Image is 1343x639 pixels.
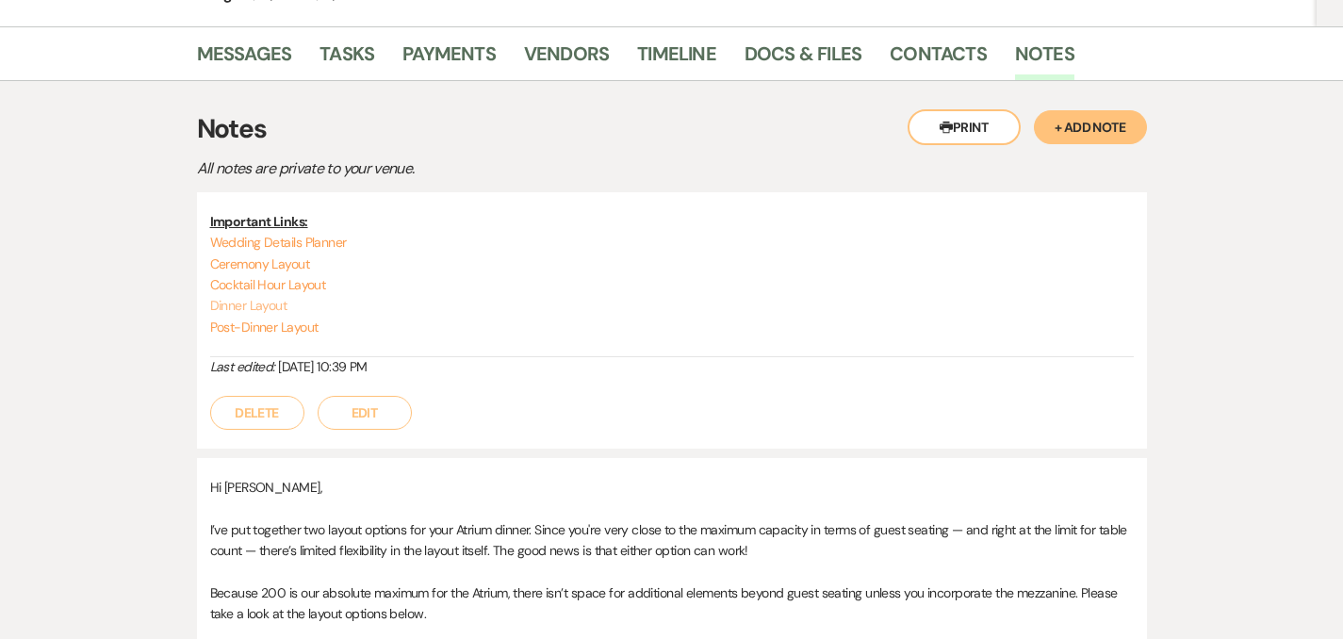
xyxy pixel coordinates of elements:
a: Timeline [637,39,716,80]
a: Notes [1015,39,1074,80]
i: Last edited: [210,358,275,375]
button: Delete [210,396,304,430]
a: Messages [197,39,292,80]
a: Ceremony Layout [210,255,310,272]
a: Tasks [319,39,374,80]
p: All notes are private to your venue. [197,156,857,181]
a: Post-Dinner Layout [210,319,319,336]
p: Because 200 is our absolute maximum for the Atrium, there isn’t space for additional elements bey... [210,582,1134,625]
button: Print [908,109,1021,145]
h3: Notes [197,109,1147,149]
div: [DATE] 10:39 PM [210,357,1134,377]
a: Dinner Layout [210,297,287,314]
p: Hi [PERSON_NAME], [210,477,1134,498]
a: Docs & Files [745,39,861,80]
a: Vendors [524,39,609,80]
a: Payments [402,39,496,80]
a: Contacts [890,39,987,80]
button: Edit [318,396,412,430]
a: Cocktail Hour Layout [210,276,326,293]
button: + Add Note [1034,110,1147,144]
u: Important Links: [210,213,308,230]
p: I’ve put together two layout options for your Atrium dinner. Since you're very close to the maxim... [210,519,1134,562]
a: Wedding Details Planner [210,234,347,251]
